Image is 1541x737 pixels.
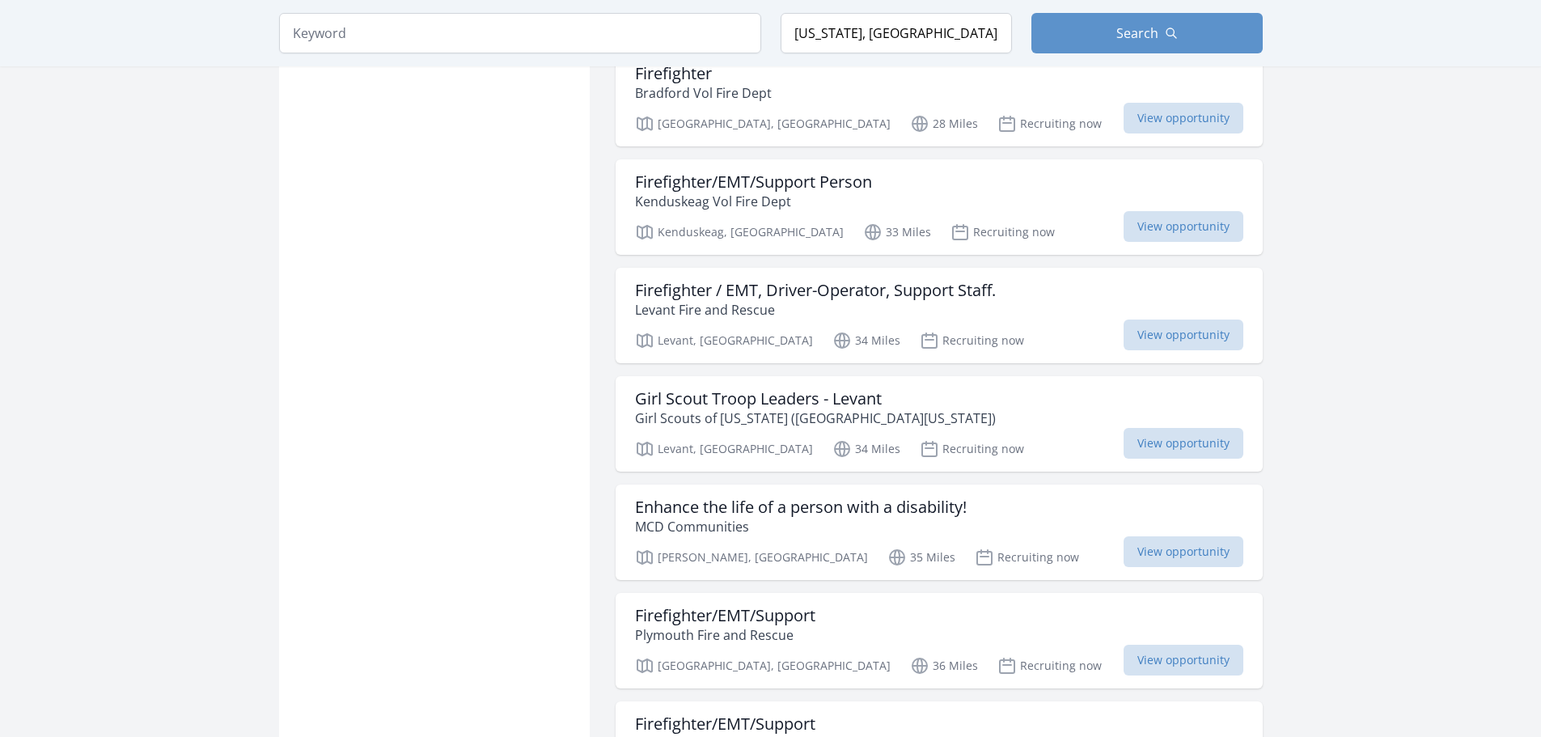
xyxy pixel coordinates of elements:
[920,439,1024,459] p: Recruiting now
[635,439,813,459] p: Levant, [GEOGRAPHIC_DATA]
[1124,536,1243,567] span: View opportunity
[635,548,868,567] p: [PERSON_NAME], [GEOGRAPHIC_DATA]
[635,64,772,83] h3: Firefighter
[635,517,967,536] p: MCD Communities
[1124,103,1243,133] span: View opportunity
[832,439,900,459] p: 34 Miles
[279,13,761,53] input: Keyword
[1124,211,1243,242] span: View opportunity
[635,281,996,300] h3: Firefighter / EMT, Driver-Operator, Support Staff.
[1031,13,1263,53] button: Search
[950,222,1055,242] p: Recruiting now
[635,172,872,192] h3: Firefighter/EMT/Support Person
[616,485,1263,580] a: Enhance the life of a person with a disability! MCD Communities [PERSON_NAME], [GEOGRAPHIC_DATA] ...
[863,222,931,242] p: 33 Miles
[616,159,1263,255] a: Firefighter/EMT/Support Person Kenduskeag Vol Fire Dept Kenduskeag, [GEOGRAPHIC_DATA] 33 Miles Re...
[975,548,1079,567] p: Recruiting now
[616,593,1263,688] a: Firefighter/EMT/Support Plymouth Fire and Rescue [GEOGRAPHIC_DATA], [GEOGRAPHIC_DATA] 36 Miles Re...
[920,331,1024,350] p: Recruiting now
[832,331,900,350] p: 34 Miles
[635,389,996,409] h3: Girl Scout Troop Leaders - Levant
[1124,645,1243,676] span: View opportunity
[635,222,844,242] p: Kenduskeag, [GEOGRAPHIC_DATA]
[635,83,772,103] p: Bradford Vol Fire Dept
[910,114,978,133] p: 28 Miles
[635,714,815,734] h3: Firefighter/EMT/Support
[997,114,1102,133] p: Recruiting now
[635,300,996,320] p: Levant Fire and Rescue
[887,548,955,567] p: 35 Miles
[635,606,815,625] h3: Firefighter/EMT/Support
[616,51,1263,146] a: Firefighter Bradford Vol Fire Dept [GEOGRAPHIC_DATA], [GEOGRAPHIC_DATA] 28 Miles Recruiting now V...
[635,331,813,350] p: Levant, [GEOGRAPHIC_DATA]
[635,114,891,133] p: [GEOGRAPHIC_DATA], [GEOGRAPHIC_DATA]
[1116,23,1158,43] span: Search
[616,376,1263,472] a: Girl Scout Troop Leaders - Levant Girl Scouts of [US_STATE] ([GEOGRAPHIC_DATA][US_STATE]) Levant,...
[635,498,967,517] h3: Enhance the life of a person with a disability!
[616,268,1263,363] a: Firefighter / EMT, Driver-Operator, Support Staff. Levant Fire and Rescue Levant, [GEOGRAPHIC_DAT...
[635,409,996,428] p: Girl Scouts of [US_STATE] ([GEOGRAPHIC_DATA][US_STATE])
[1124,428,1243,459] span: View opportunity
[910,656,978,676] p: 36 Miles
[1124,320,1243,350] span: View opportunity
[635,625,815,645] p: Plymouth Fire and Rescue
[781,13,1012,53] input: Location
[635,192,872,211] p: Kenduskeag Vol Fire Dept
[997,656,1102,676] p: Recruiting now
[635,656,891,676] p: [GEOGRAPHIC_DATA], [GEOGRAPHIC_DATA]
